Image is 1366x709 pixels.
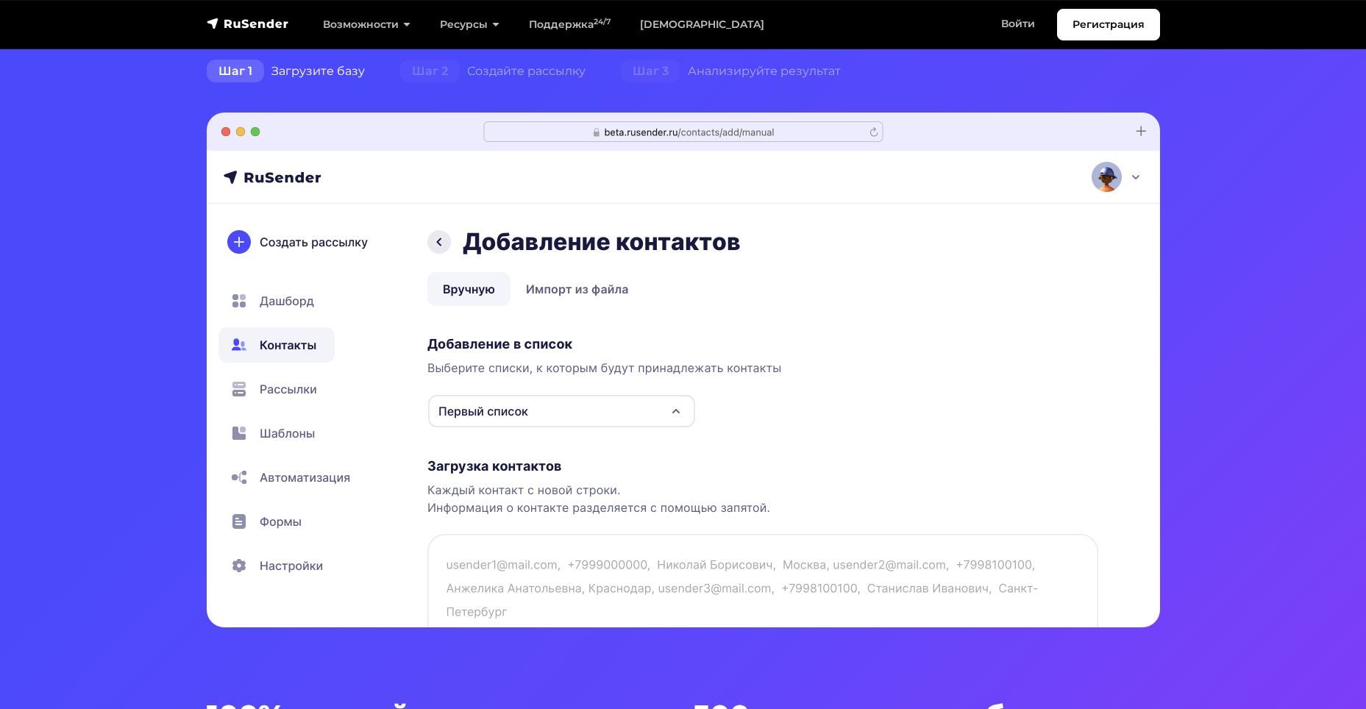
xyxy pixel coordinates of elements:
[1057,9,1160,40] a: Регистрация
[625,10,779,40] a: [DEMOGRAPHIC_DATA]
[308,10,425,40] a: Возможности
[621,60,680,83] span: Шаг 3
[207,60,264,83] span: Шаг 1
[514,10,625,40] a: Поддержка24/7
[383,57,603,86] div: Создайте рассылку
[603,57,858,86] div: Анализируйте результат
[207,16,289,31] img: RuSender
[400,60,460,83] span: Шаг 2
[594,17,611,26] sup: 24/7
[207,113,1160,627] img: hero-01-min.png
[986,9,1050,39] a: Войти
[425,10,514,40] a: Ресурсы
[189,57,383,86] div: Загрузите базу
